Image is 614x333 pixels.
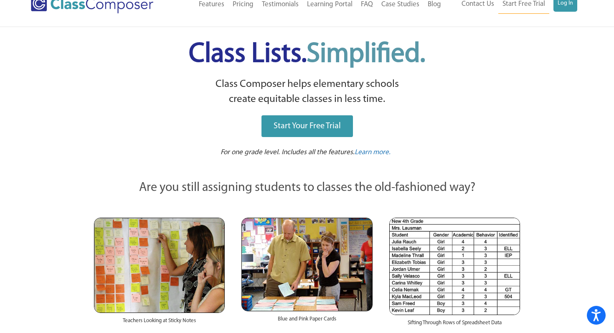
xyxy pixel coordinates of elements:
img: Teachers Looking at Sticky Notes [94,218,225,313]
div: Teachers Looking at Sticky Notes [94,313,225,333]
span: Start Your Free Trial [274,122,341,130]
p: Are you still assigning students to classes the old-fashioned way? [94,179,520,197]
span: For one grade level. Includes all the features. [221,149,355,156]
span: Simplified. [307,41,425,68]
a: Learn more. [355,147,391,158]
span: Learn more. [355,149,391,156]
img: Blue and Pink Paper Cards [241,218,372,311]
div: Blue and Pink Paper Cards [241,311,372,331]
img: Spreadsheets [389,218,520,315]
span: Class Lists. [189,41,425,68]
a: Start Your Free Trial [261,115,353,137]
p: Class Composer helps elementary schools create equitable classes in less time. [93,77,521,107]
